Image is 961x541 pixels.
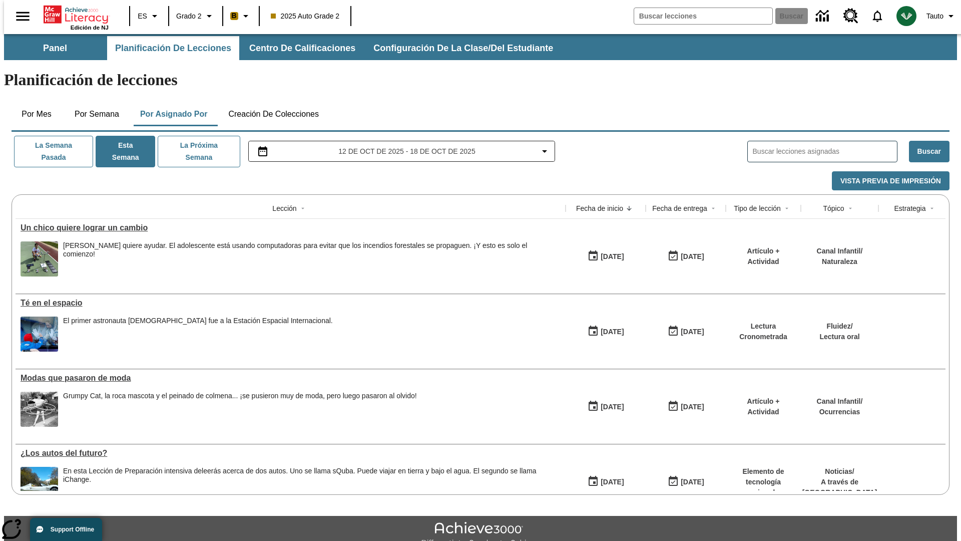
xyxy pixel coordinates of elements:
[43,43,67,54] span: Panel
[107,36,239,60] button: Planificación de lecciones
[30,518,102,541] button: Support Offline
[51,526,94,533] span: Support Offline
[115,43,231,54] span: Planificación de lecciones
[652,203,707,213] div: Fecha de entrega
[753,144,897,159] input: Buscar lecciones asignadas
[734,203,781,213] div: Tipo de lección
[707,202,719,214] button: Sort
[8,2,38,31] button: Abrir el menú lateral
[172,7,219,25] button: Grado: Grado 2, Elige un grado
[5,36,105,60] button: Panel
[132,102,216,126] button: Por asignado por
[44,5,109,25] a: Portada
[63,241,561,277] span: Ryan Honary quiere ayudar. El adolescente está usando computadoras para evitar que los incendios ...
[21,317,58,352] img: Un astronauta, el primero del Reino Unido que viaja a la Estación Espacial Internacional, saluda ...
[731,246,796,267] p: Artículo + Actividad
[297,202,309,214] button: Sort
[176,11,202,22] span: Grado 2
[4,34,957,60] div: Subbarra de navegación
[664,397,707,416] button: 06/30/26: Último día en que podrá accederse la lección
[817,246,863,256] p: Canal Infantil /
[817,396,863,407] p: Canal Infantil /
[21,299,561,308] div: Té en el espacio
[731,321,796,342] p: Lectura Cronometrada
[664,247,707,266] button: 10/15/25: Último día en que podrá accederse la lección
[338,146,475,157] span: 12 de oct de 2025 - 18 de oct de 2025
[21,374,561,383] a: Modas que pasaron de moda, Lecciones
[781,202,793,214] button: Sort
[681,401,704,413] div: [DATE]
[802,477,877,498] p: A través de [GEOGRAPHIC_DATA]
[844,202,856,214] button: Sort
[249,43,355,54] span: Centro de calificaciones
[584,397,627,416] button: 07/19/25: Primer día en que estuvo disponible la lección
[896,6,916,26] img: avatar image
[138,11,147,22] span: ES
[810,3,837,30] a: Centro de información
[226,7,256,25] button: Boost El color de la clase es anaranjado claro. Cambiar el color de la clase.
[63,392,417,427] div: Grumpy Cat, la roca mascota y el peinado de colmena... ¡se pusieron muy de moda, pero luego pasar...
[890,3,922,29] button: Escoja un nuevo avatar
[664,472,707,491] button: 08/01/26: Último día en que podrá accederse la lección
[21,223,561,232] div: Un chico quiere lograr un cambio
[253,145,551,157] button: Seleccione el intervalo de fechas opción del menú
[802,466,877,477] p: Noticias /
[271,11,340,22] span: 2025 Auto Grade 2
[96,136,155,167] button: Esta semana
[817,256,863,267] p: Naturaleza
[373,43,553,54] span: Configuración de la clase/del estudiante
[21,241,58,277] img: Ryan Honary posa en cuclillas con unos dispositivos de detección de incendios
[4,71,957,89] h1: Planificación de lecciones
[63,467,537,483] testabrev: leerás acerca de dos autos. Uno se llama sQuba. Puede viajar en tierra y bajo el agua. El segundo...
[681,476,704,488] div: [DATE]
[21,392,58,427] img: foto en blanco y negro de una chica haciendo girar unos hula-hulas en la década de 1950
[819,321,859,332] p: Fluidez /
[220,102,327,126] button: Creación de colecciones
[4,36,562,60] div: Subbarra de navegación
[12,102,62,126] button: Por mes
[21,223,561,232] a: Un chico quiere lograr un cambio, Lecciones
[731,466,796,498] p: Elemento de tecnología mejorada
[926,11,943,22] span: Tauto
[837,3,864,30] a: Centro de recursos, Se abrirá en una pestaña nueva.
[539,145,551,157] svg: Collapse Date Range Filter
[63,317,333,325] div: El primer astronauta [DEMOGRAPHIC_DATA] fue a la Estación Espacial Internacional.
[576,203,623,213] div: Fecha de inicio
[601,476,624,488] div: [DATE]
[819,332,859,342] p: Lectura oral
[584,472,627,491] button: 07/01/25: Primer día en que estuvo disponible la lección
[634,8,772,24] input: Buscar campo
[71,25,109,31] span: Edición de NJ
[21,374,561,383] div: Modas que pasaron de moda
[241,36,363,60] button: Centro de calificaciones
[63,392,417,400] div: Grumpy Cat, la roca mascota y el peinado de colmena... ¡se pusieron muy de moda, pero luego pasar...
[21,449,561,458] div: ¿Los autos del futuro?
[14,136,93,167] button: La semana pasada
[922,7,961,25] button: Perfil/Configuración
[601,401,624,413] div: [DATE]
[21,299,561,308] a: Té en el espacio, Lecciones
[832,171,949,191] button: Vista previa de impresión
[926,202,938,214] button: Sort
[817,407,863,417] p: Ocurrencias
[67,102,127,126] button: Por semana
[909,141,949,162] button: Buscar
[623,202,635,214] button: Sort
[232,10,237,22] span: B
[365,36,561,60] button: Configuración de la clase/del estudiante
[681,326,704,338] div: [DATE]
[601,326,624,338] div: [DATE]
[823,203,844,213] div: Tópico
[133,7,165,25] button: Lenguaje: ES, Selecciona un idioma
[584,322,627,341] button: 10/06/25: Primer día en que estuvo disponible la lección
[63,317,333,352] div: El primer astronauta británico fue a la Estación Espacial Internacional.
[63,467,561,502] div: En esta Lección de Preparación intensiva de leerás acerca de dos autos. Uno se llama sQuba. Puede...
[731,396,796,417] p: Artículo + Actividad
[681,250,704,263] div: [DATE]
[664,322,707,341] button: 10/12/25: Último día en que podrá accederse la lección
[864,3,890,29] a: Notificaciones
[21,467,58,502] img: Un automóvil de alta tecnología flotando en el agua.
